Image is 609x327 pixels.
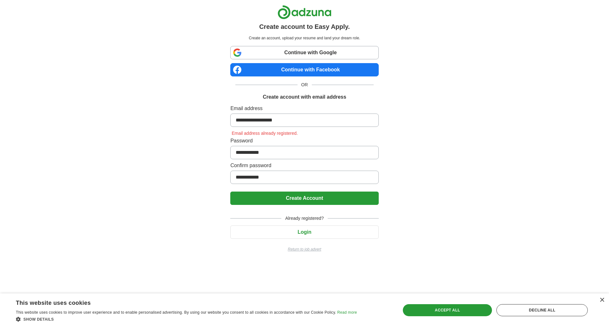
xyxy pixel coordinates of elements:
[281,215,327,222] span: Already registered?
[230,131,299,136] span: Email address already registered.
[23,317,54,322] span: Show details
[230,226,378,239] button: Login
[278,5,331,19] img: Adzuna logo
[16,310,336,315] span: This website uses cookies to improve user experience and to enable personalised advertising. By u...
[259,22,350,31] h1: Create account to Easy Apply.
[403,304,492,316] div: Accept all
[230,229,378,235] a: Login
[230,137,378,145] label: Password
[230,246,378,252] a: Return to job advert
[230,63,378,76] a: Continue with Facebook
[230,105,378,112] label: Email address
[230,192,378,205] button: Create Account
[337,310,357,315] a: Read more, opens a new window
[230,46,378,59] a: Continue with Google
[16,316,357,322] div: Show details
[298,82,312,88] span: OR
[496,304,588,316] div: Decline all
[232,35,377,41] p: Create an account, upload your resume and land your dream role.
[599,298,604,303] div: Close
[230,162,378,169] label: Confirm password
[16,297,341,307] div: This website uses cookies
[263,93,346,101] h1: Create account with email address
